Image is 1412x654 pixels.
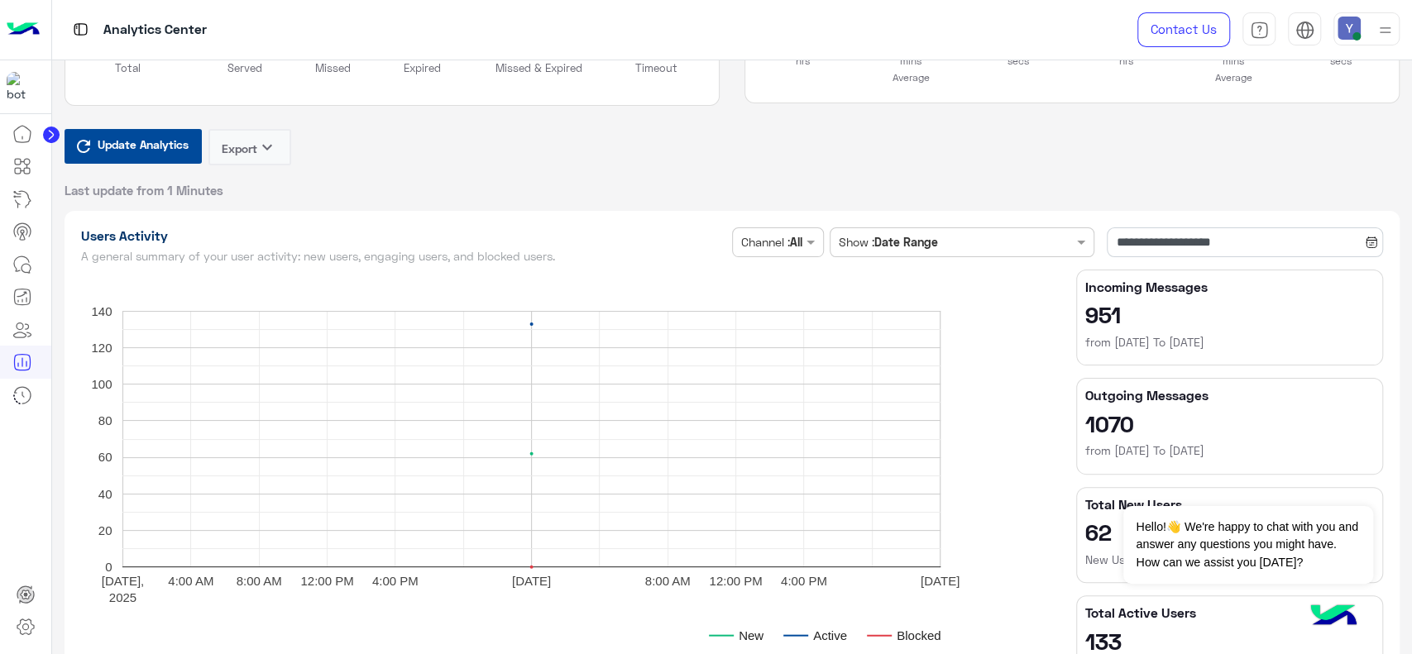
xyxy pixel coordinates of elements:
text: 0 [105,559,112,573]
text: Blocked [897,628,941,642]
text: 12:00 PM [709,573,762,587]
text: 20 [98,523,112,537]
h6: from [DATE] To [DATE] [1085,334,1374,351]
text: [DATE] [511,573,550,587]
h2: 1070 [1085,410,1374,437]
img: tab [1250,21,1269,40]
text: Active [813,628,847,642]
p: Missed [315,60,351,76]
p: secs [1300,53,1382,69]
p: hrs [762,53,845,69]
text: 12:00 PM [300,573,353,587]
p: hrs [1084,53,1167,69]
p: Average [762,69,1060,86]
h6: New Users from [DATE] To [DATE] [1085,551,1374,568]
p: Average [1084,69,1382,86]
a: tab [1242,12,1276,47]
p: Missed & Expired [493,60,585,76]
h2: 62 [1085,518,1374,545]
text: 120 [91,340,112,354]
text: 8:00 AM [236,573,281,587]
text: 8:00 AM [644,573,690,587]
i: keyboard_arrow_down [257,137,277,157]
img: hulul-logo.png [1304,588,1362,646]
text: 140 [91,303,112,317]
text: [DATE], [101,573,143,587]
img: tab [70,19,91,40]
span: Update Analytics [93,133,193,155]
p: Analytics Center [103,19,207,41]
text: New [739,628,763,642]
text: 40 [98,486,112,500]
h5: Incoming Messages [1085,279,1374,295]
img: userImage [1338,17,1361,40]
text: [DATE] [920,573,959,587]
text: 80 [98,413,112,427]
p: Timeout [610,60,701,76]
h6: from [DATE] To [DATE] [1085,442,1374,459]
h2: 133 [1085,628,1374,654]
img: tab [1295,21,1314,40]
text: 2025 [108,590,136,604]
button: Update Analytics [65,129,202,164]
text: 4:00 PM [780,573,826,587]
img: 317874714732967 [7,72,36,102]
p: mins [1192,53,1275,69]
p: mins [869,53,952,69]
a: Contact Us [1137,12,1230,47]
h2: 951 [1085,301,1374,327]
text: 60 [98,450,112,464]
p: Expired [376,60,467,76]
p: secs [977,53,1060,69]
p: Total [82,60,174,76]
text: 4:00 AM [168,573,213,587]
img: Logo [7,12,40,47]
text: 100 [91,377,112,391]
h5: A general summary of your user activity: new users, engaging users, and blocked users. [81,250,726,263]
span: Last update from 1 Minutes [65,182,223,198]
text: 4:00 PM [371,573,418,587]
img: profile [1375,20,1395,41]
h5: Outgoing Messages [1085,387,1374,403]
p: Served [199,60,290,76]
h1: Users Activity [81,227,726,244]
h5: Total Active Users [1085,604,1374,621]
span: Hello!👋 We're happy to chat with you and answer any questions you might have. How can we assist y... [1123,506,1372,584]
button: Exportkeyboard_arrow_down [208,129,291,165]
h5: Total New Users [1085,496,1374,513]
